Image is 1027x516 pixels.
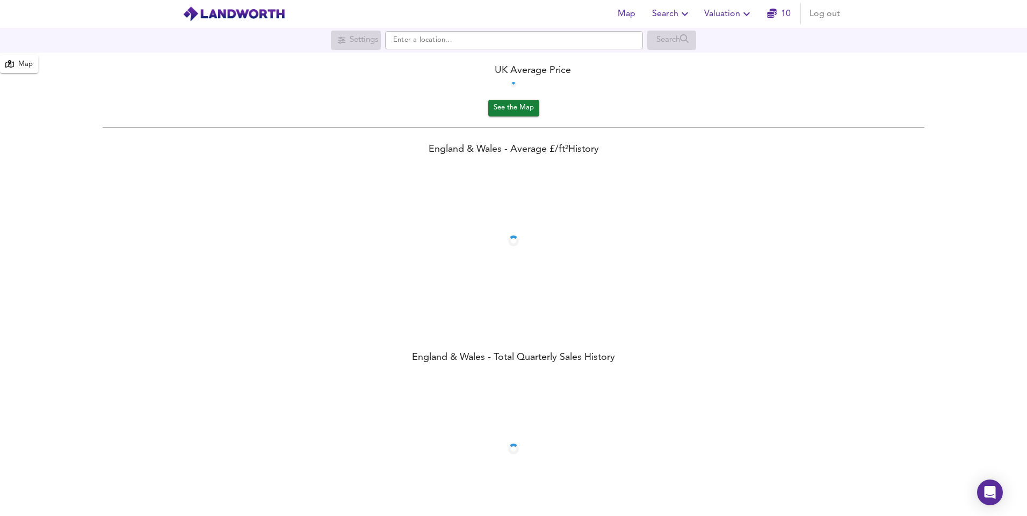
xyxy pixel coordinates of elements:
span: Map [613,6,639,21]
button: Search [648,3,696,25]
div: Search for a location first or explore the map [331,31,381,50]
div: Open Intercom Messenger [977,480,1003,505]
button: Log out [805,3,844,25]
a: 10 [767,6,791,21]
span: See the Map [494,102,534,114]
div: Map [18,58,33,71]
span: Search [652,6,691,21]
span: Log out [809,6,840,21]
div: Search for a location first or explore the map [647,31,696,50]
img: logo [183,6,285,22]
input: Enter a location... [385,31,643,49]
button: Valuation [700,3,757,25]
button: Map [609,3,643,25]
button: See the Map [488,100,539,116]
button: 10 [762,3,796,25]
span: Valuation [704,6,753,21]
